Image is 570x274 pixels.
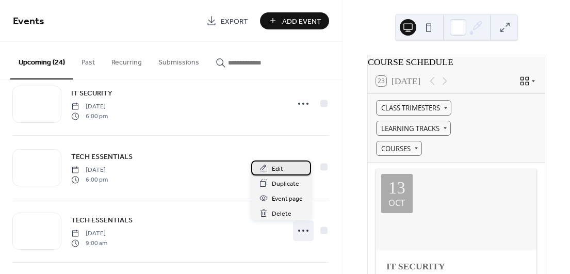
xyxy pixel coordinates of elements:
button: Recurring [103,42,150,78]
span: Events [13,11,44,31]
span: [DATE] [71,229,107,238]
a: IT SECURITY [386,261,445,271]
span: Export [221,16,248,27]
button: Past [73,42,103,78]
div: 13 [388,180,405,197]
div: Oct [388,199,405,207]
span: [DATE] [71,102,108,111]
span: Add Event [282,16,321,27]
button: Upcoming (24) [10,42,73,79]
span: TECH ESSENTIALS [71,215,133,226]
span: 6:00 pm [71,175,108,184]
span: Edit [272,164,283,174]
span: Event page [272,194,303,204]
a: TECH ESSENTIALS [71,214,133,226]
a: TECH ESSENTIALS [71,151,133,163]
span: IT SECURITY [71,88,112,99]
span: [DATE] [71,166,108,175]
span: Delete [272,208,291,219]
span: 6:00 pm [71,111,108,121]
span: Duplicate [272,179,299,189]
span: TECH ESSENTIALS [71,152,133,163]
a: IT SECURITY [71,87,112,99]
a: Export [199,12,256,29]
button: Add Event [260,12,329,29]
button: Submissions [150,42,207,78]
span: 9:00 am [71,238,107,248]
div: COURSE SCHEDULE [368,55,545,69]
